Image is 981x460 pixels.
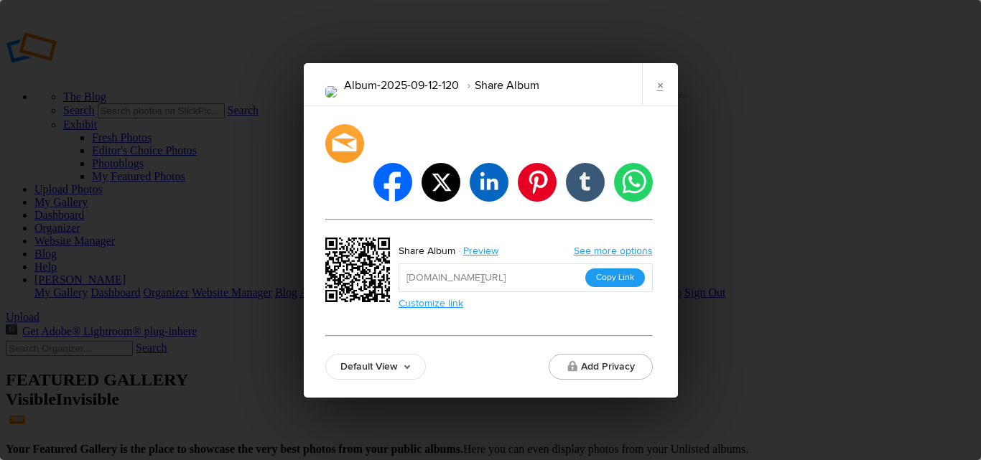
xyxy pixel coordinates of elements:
button: Add Privacy [549,354,653,380]
button: Copy Link [585,268,645,287]
a: × [642,63,678,106]
div: Share Album [399,242,455,260]
li: Album-2025-09-12-120 [344,73,459,98]
a: See more options [574,245,653,257]
div: https://slickpic.us/18350975zNUk [325,238,394,306]
li: Share Album [459,73,539,98]
li: tumblr [566,163,605,202]
a: Preview [455,242,509,260]
li: linkedin [470,163,508,202]
img: commercial_electrician.png [325,86,337,98]
li: twitter [422,163,460,202]
li: facebook [373,163,412,202]
li: pinterest [518,163,557,202]
li: whatsapp [614,163,653,202]
a: Default View [325,354,426,380]
a: Customize link [399,297,463,309]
